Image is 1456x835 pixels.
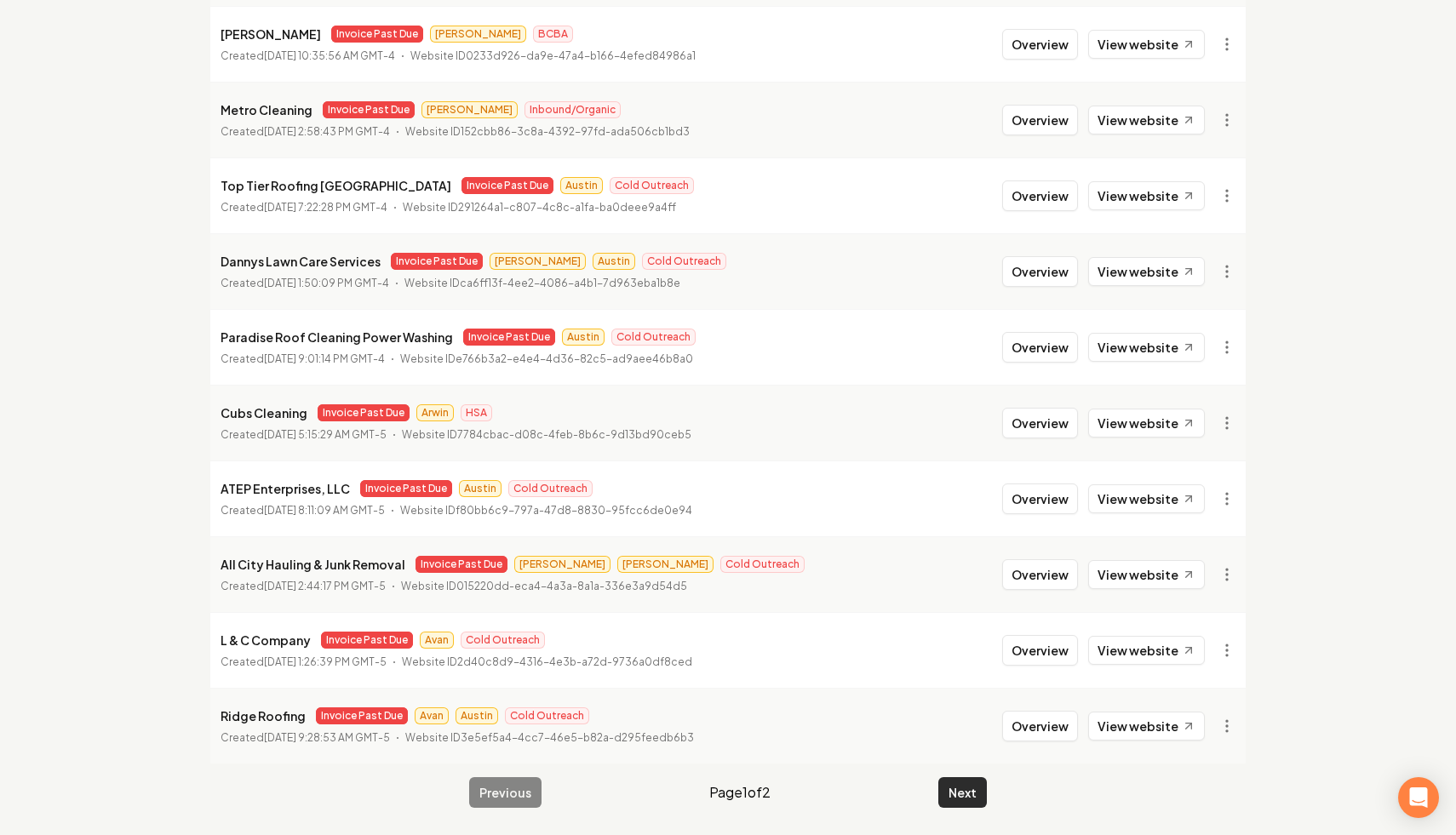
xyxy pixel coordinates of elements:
[1088,30,1205,59] a: View website
[402,426,691,443] p: Website ID 7784cbac-d08c-4feb-8b6c-9d13bd90ceb5
[1002,711,1078,741] button: Overview
[461,404,492,421] span: HSA
[642,253,726,270] span: Cold Outreach
[1088,181,1205,210] a: View website
[610,177,694,194] span: Cold Outreach
[1088,333,1205,362] a: View website
[400,502,692,519] p: Website ID f80bb6c9-797a-47d8-8830-95fcc6de0e94
[221,327,453,347] p: Paradise Roof Cleaning Power Washing
[456,707,498,724] span: Austin
[321,632,413,649] span: Invoice Past Due
[490,253,586,270] span: [PERSON_NAME]
[560,177,603,194] span: Austin
[514,556,610,573] span: [PERSON_NAME]
[1088,636,1205,665] a: View website
[221,351,385,368] p: Created
[323,101,415,118] span: Invoice Past Due
[264,655,387,668] time: [DATE] 1:26:39 PM GMT-5
[1002,29,1078,60] button: Overview
[402,654,692,671] p: Website ID 2d40c8d9-4316-4e3b-a72d-9736a0df8ced
[221,199,387,216] p: Created
[421,101,518,118] span: [PERSON_NAME]
[430,26,526,43] span: [PERSON_NAME]
[264,428,387,441] time: [DATE] 5:15:29 AM GMT-5
[391,253,483,270] span: Invoice Past Due
[617,556,714,573] span: [PERSON_NAME]
[1088,409,1205,438] a: View website
[508,480,593,497] span: Cold Outreach
[221,578,386,595] p: Created
[938,777,987,808] button: Next
[1002,332,1078,363] button: Overview
[264,201,387,214] time: [DATE] 7:22:28 PM GMT-4
[360,480,452,497] span: Invoice Past Due
[221,630,311,650] p: L & C Company
[525,101,621,118] span: Inbound/Organic
[264,731,390,744] time: [DATE] 9:28:53 AM GMT-5
[593,253,635,270] span: Austin
[221,48,395,65] p: Created
[1002,256,1078,287] button: Overview
[221,729,390,746] p: Created
[1002,635,1078,666] button: Overview
[1088,712,1205,741] a: View website
[410,48,696,65] p: Website ID 0233d926-da9e-47a4-b166-4efed84986a1
[459,480,502,497] span: Austin
[1002,408,1078,438] button: Overview
[461,177,553,194] span: Invoice Past Due
[416,404,454,421] span: Arwin
[1398,777,1439,818] div: Open Intercom Messenger
[1088,560,1205,589] a: View website
[562,329,605,346] span: Austin
[264,580,386,592] time: [DATE] 2:44:17 PM GMT-5
[404,275,680,292] p: Website ID ca6ff13f-4ee2-4086-a4b1-7d963eba1b8e
[403,199,676,216] p: Website ID 291264a1-c807-4c8c-a1fa-ba0deee9a4ff
[221,175,451,196] p: Top Tier Roofing [GEOGRAPHIC_DATA]
[331,26,423,43] span: Invoice Past Due
[1088,484,1205,513] a: View website
[221,502,385,519] p: Created
[264,49,395,62] time: [DATE] 10:35:56 AM GMT-4
[221,251,381,272] p: Dannys Lawn Care Services
[264,504,385,517] time: [DATE] 8:11:09 AM GMT-5
[400,351,693,368] p: Website ID e766b3a2-e4e4-4d36-82c5-ad9aee46b8a0
[221,275,389,292] p: Created
[221,123,390,140] p: Created
[505,707,589,724] span: Cold Outreach
[221,554,405,575] p: All City Hauling & Junk Removal
[221,478,350,499] p: ATEP Enterprises, LLC
[1088,257,1205,286] a: View website
[415,707,449,724] span: Avan
[1002,559,1078,590] button: Overview
[709,782,771,803] span: Page 1 of 2
[221,100,312,120] p: Metro Cleaning
[611,329,696,346] span: Cold Outreach
[420,632,454,649] span: Avan
[461,632,545,649] span: Cold Outreach
[416,556,507,573] span: Invoice Past Due
[316,707,408,724] span: Invoice Past Due
[318,404,410,421] span: Invoice Past Due
[264,277,389,289] time: [DATE] 1:50:09 PM GMT-4
[720,556,805,573] span: Cold Outreach
[1088,106,1205,134] a: View website
[221,426,387,443] p: Created
[405,729,694,746] p: Website ID 3e5ef5a4-4cc7-46e5-b82a-d295feedb6b3
[221,654,387,671] p: Created
[1002,483,1078,514] button: Overview
[221,24,321,44] p: [PERSON_NAME]
[264,125,390,138] time: [DATE] 2:58:43 PM GMT-4
[1002,105,1078,135] button: Overview
[463,329,555,346] span: Invoice Past Due
[264,352,385,365] time: [DATE] 9:01:14 PM GMT-4
[221,403,307,423] p: Cubs Cleaning
[533,26,573,43] span: BCBA
[401,578,687,595] p: Website ID 015220dd-eca4-4a3a-8a1a-336e3a9d54d5
[405,123,690,140] p: Website ID 152cbb86-3c8a-4392-97fd-ada506cb1bd3
[221,706,306,726] p: Ridge Roofing
[1002,180,1078,211] button: Overview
